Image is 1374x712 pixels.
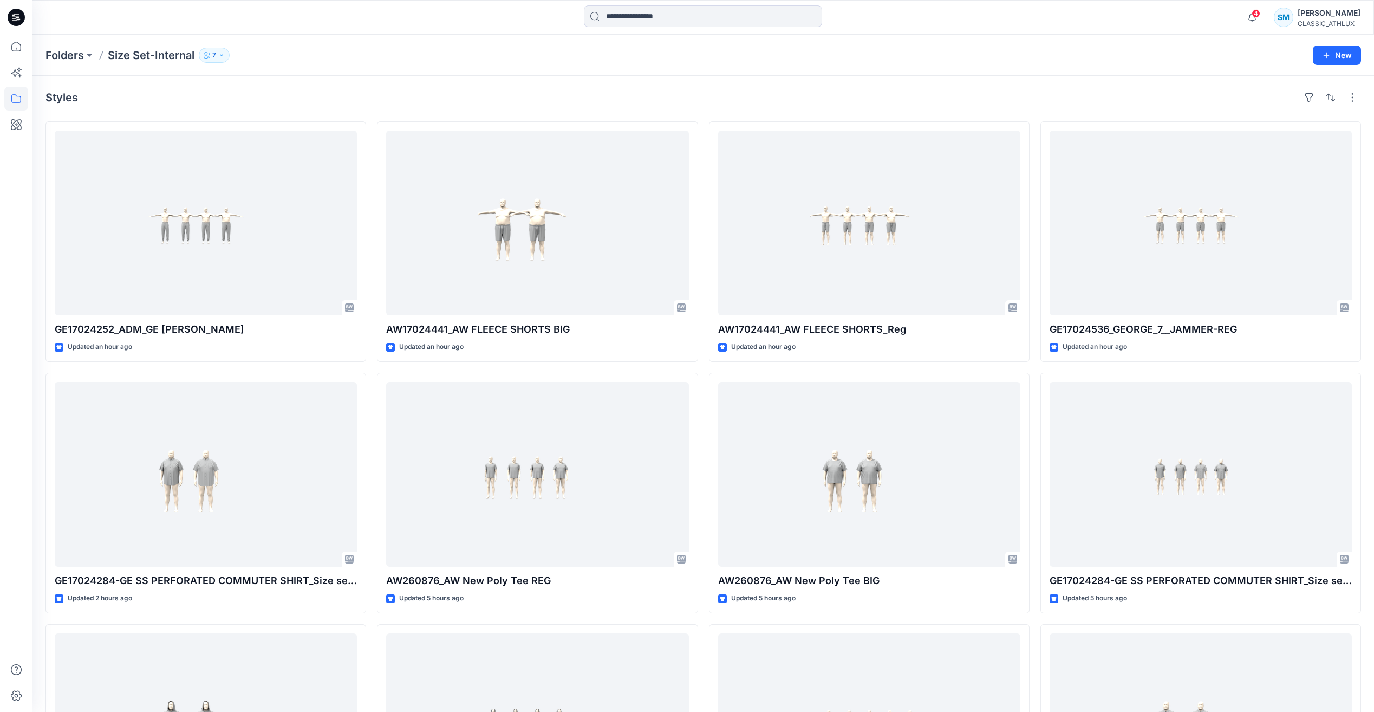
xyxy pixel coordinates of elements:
[718,322,1020,337] p: AW17024441_AW FLEECE SHORTS_Reg
[718,131,1020,315] a: AW17024441_AW FLEECE SHORTS_Reg
[199,48,230,63] button: 7
[55,382,357,567] a: GE17024284-GE SS PERFORATED COMMUTER SHIRT_Size set_Big
[399,341,464,353] p: Updated an hour ago
[731,341,796,353] p: Updated an hour ago
[68,593,132,604] p: Updated 2 hours ago
[1274,8,1293,27] div: SM
[1298,7,1360,20] div: [PERSON_NAME]
[718,573,1020,588] p: AW260876_AW New Poly Tee BIG
[1063,593,1127,604] p: Updated 5 hours ago
[731,593,796,604] p: Updated 5 hours ago
[55,131,357,315] a: GE17024252_ADM_GE TERRY JOGGER
[1298,20,1360,28] div: CLASSIC_ATHLUX
[1050,573,1352,588] p: GE17024284-GE SS PERFORATED COMMUTER SHIRT_Size set_Reg
[55,573,357,588] p: GE17024284-GE SS PERFORATED COMMUTER SHIRT_Size set_Big
[1063,341,1127,353] p: Updated an hour ago
[1050,322,1352,337] p: GE17024536_GEORGE_7__JAMMER-REG
[45,91,78,104] h4: Styles
[1050,131,1352,315] a: GE17024536_GEORGE_7__JAMMER-REG
[108,48,194,63] p: Size Set-Internal
[1313,46,1361,65] button: New
[386,573,688,588] p: AW260876_AW New Poly Tee REG
[386,322,688,337] p: AW17024441_AW FLEECE SHORTS BIG
[1252,9,1260,18] span: 4
[1050,382,1352,567] a: GE17024284-GE SS PERFORATED COMMUTER SHIRT_Size set_Reg
[212,49,216,61] p: 7
[68,341,132,353] p: Updated an hour ago
[45,48,84,63] a: Folders
[718,382,1020,567] a: AW260876_AW New Poly Tee BIG
[55,322,357,337] p: GE17024252_ADM_GE [PERSON_NAME]
[386,382,688,567] a: AW260876_AW New Poly Tee REG
[399,593,464,604] p: Updated 5 hours ago
[386,131,688,315] a: AW17024441_AW FLEECE SHORTS BIG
